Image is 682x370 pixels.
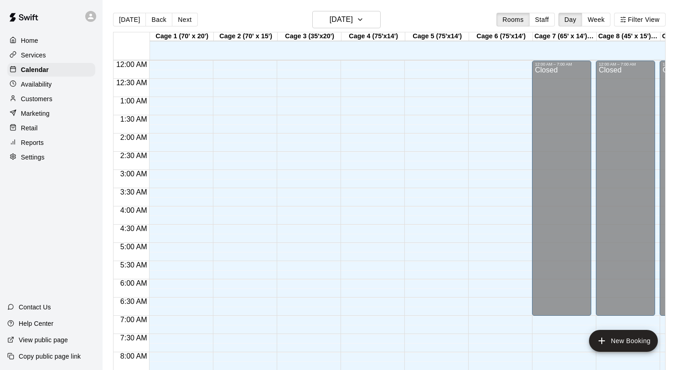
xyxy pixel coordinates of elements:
button: Next [172,13,197,26]
p: Copy public page link [19,352,81,361]
div: Cage 8 (45' x 15') @ Mashlab Leander [597,32,661,41]
button: [DATE] [113,13,146,26]
span: 1:00 AM [118,97,150,105]
span: 6:00 AM [118,279,150,287]
div: Cage 6 (75'x14') [469,32,533,41]
a: Calendar [7,63,95,77]
a: Services [7,48,95,62]
span: 3:00 AM [118,170,150,178]
div: 12:00 AM – 7:00 AM: Closed [596,61,655,316]
div: Cage 4 (75'x14') [341,32,405,41]
span: 5:00 AM [118,243,150,251]
a: Reports [7,136,95,149]
span: 4:00 AM [118,206,150,214]
p: Contact Us [19,303,51,312]
p: View public page [19,335,68,344]
button: Staff [529,13,555,26]
span: 6:30 AM [118,298,150,305]
span: 2:00 AM [118,134,150,141]
span: 8:00 AM [118,352,150,360]
p: Customers [21,94,52,103]
span: 3:30 AM [118,188,150,196]
div: 12:00 AM – 7:00 AM [535,62,589,67]
h6: [DATE] [330,13,353,26]
div: Cage 7 (65' x 14') @ Mashlab Leander [533,32,597,41]
span: 12:30 AM [114,79,150,87]
button: Day [558,13,582,26]
p: Settings [21,153,45,162]
a: Settings [7,150,95,164]
p: Services [21,51,46,60]
span: 4:30 AM [118,225,150,232]
div: Cage 2 (70' x 15') [214,32,278,41]
button: Week [582,13,610,26]
div: Cage 1 (70' x 20') [150,32,214,41]
div: 12:00 AM – 7:00 AM [599,62,652,67]
p: Help Center [19,319,53,328]
a: Home [7,34,95,47]
span: 7:00 AM [118,316,150,324]
a: Marketing [7,107,95,120]
p: Home [21,36,38,45]
span: 12:00 AM [114,61,150,68]
p: Marketing [21,109,50,118]
p: Availability [21,80,52,89]
p: Retail [21,123,38,133]
button: Back [145,13,172,26]
div: Closed [535,67,589,319]
div: 12:00 AM – 7:00 AM: Closed [532,61,591,316]
span: 5:30 AM [118,261,150,269]
div: Cage 3 (35'x20') [278,32,341,41]
span: 1:30 AM [118,115,150,123]
button: Rooms [496,13,529,26]
div: Closed [599,67,652,319]
p: Calendar [21,65,49,74]
a: Availability [7,77,95,91]
button: Filter View [614,13,665,26]
span: 2:30 AM [118,152,150,159]
a: Customers [7,92,95,106]
span: 7:30 AM [118,334,150,342]
button: [DATE] [312,11,381,28]
a: Retail [7,121,95,135]
button: add [589,330,658,352]
p: Reports [21,138,44,147]
div: Cage 5 (75'x14') [405,32,469,41]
